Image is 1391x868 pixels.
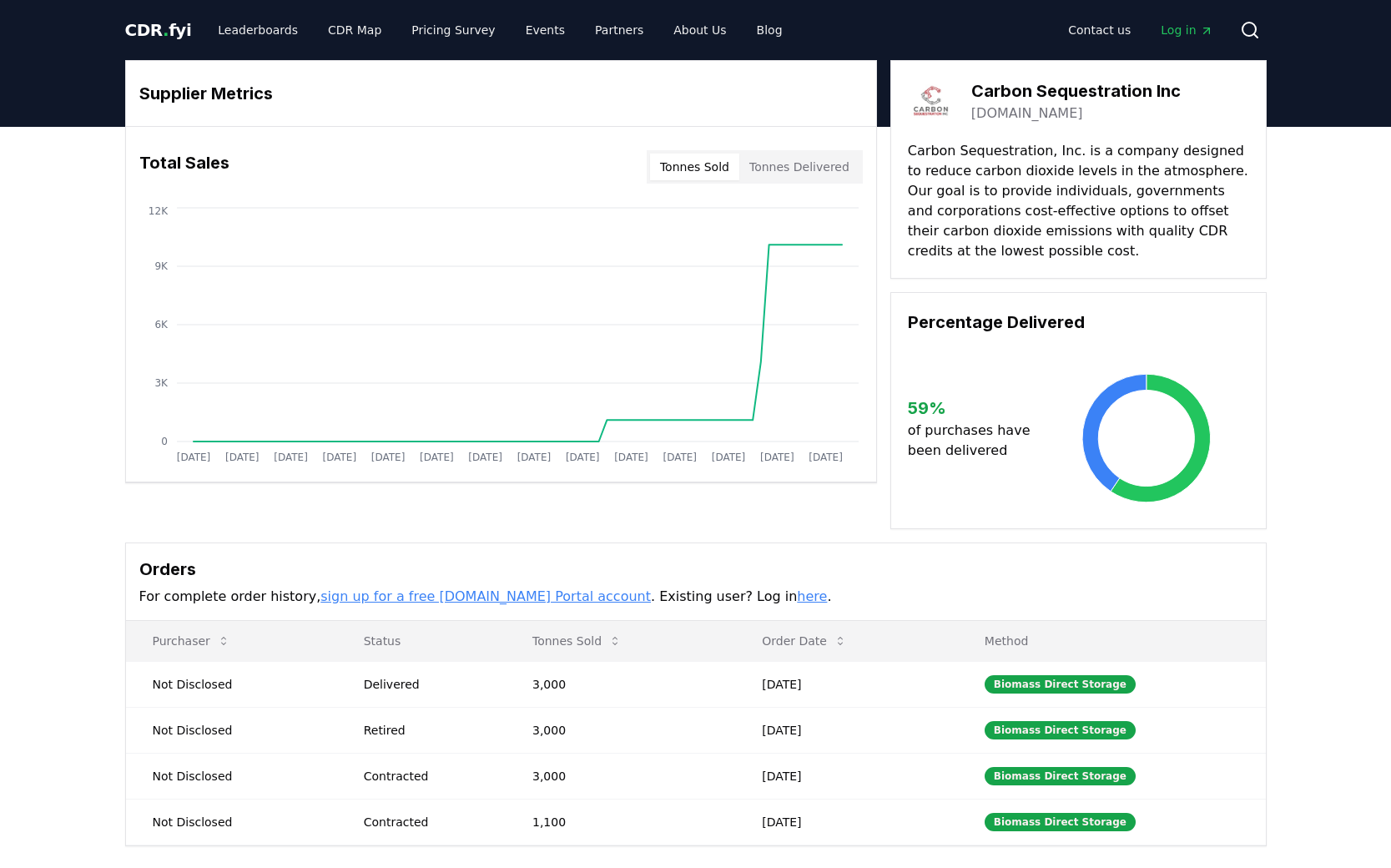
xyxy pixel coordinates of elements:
[971,103,1083,124] a: [DOMAIN_NAME]
[506,753,735,799] td: 3,000
[364,814,492,830] div: Contracted
[506,661,735,707] td: 3,000
[176,452,210,463] tspan: [DATE]
[748,624,860,658] button: Order Date
[315,15,395,45] a: CDR Map
[126,707,337,753] td: Not Disclosed
[1055,15,1226,45] nav: Main
[971,633,1252,649] p: Method
[985,675,1136,694] div: Biomass Direct Storage
[735,661,958,707] td: [DATE]
[908,78,955,124] img: Carbon Sequestration Inc-logo
[126,799,337,845] td: Not Disclosed
[420,452,454,463] tspan: [DATE]
[517,452,551,463] tspan: [DATE]
[1161,22,1212,38] span: Log in
[1147,15,1226,45] a: Log in
[139,587,1252,607] p: For complete order history, . Existing user? Log in .
[125,18,192,42] a: CDR.fyi
[320,588,651,604] a: sign up for a free [DOMAIN_NAME] Portal account
[985,767,1136,785] div: Biomass Direct Storage
[125,20,192,40] span: CDR fyi
[985,721,1136,739] div: Biomass Direct Storage
[468,452,502,463] tspan: [DATE]
[224,452,259,463] tspan: [DATE]
[660,15,739,45] a: About Us
[739,154,859,180] button: Tonnes Delivered
[398,15,508,45] a: Pricing Survey
[565,452,599,463] tspan: [DATE]
[370,452,405,463] tspan: [DATE]
[797,588,827,604] a: here
[743,15,796,45] a: Blog
[139,624,244,658] button: Purchaser
[126,753,337,799] td: Not Disclosed
[711,452,745,463] tspan: [DATE]
[350,633,492,649] p: Status
[364,676,492,693] div: Delivered
[163,20,169,40] span: .
[506,707,735,753] td: 3,000
[908,141,1249,261] p: Carbon Sequestration, Inc. is a company designed to reduce carbon dioxide levels in the atmospher...
[154,377,169,389] tspan: 3K
[161,436,168,447] tspan: 0
[274,452,308,463] tspan: [DATE]
[148,205,168,217] tspan: 12K
[735,707,958,753] td: [DATE]
[364,768,492,785] div: Contracted
[519,624,635,658] button: Tonnes Sold
[971,78,1181,103] h3: Carbon Sequestration Inc
[650,154,739,180] button: Tonnes Sold
[582,15,657,45] a: Partners
[809,452,843,463] tspan: [DATE]
[908,310,1249,335] h3: Percentage Delivered
[1055,15,1144,45] a: Contact us
[512,15,578,45] a: Events
[614,452,648,463] tspan: [DATE]
[154,260,169,272] tspan: 9K
[735,753,958,799] td: [DATE]
[139,150,229,184] h3: Total Sales
[908,421,1044,461] p: of purchases have been delivered
[760,452,794,463] tspan: [DATE]
[985,813,1136,831] div: Biomass Direct Storage
[908,396,1044,421] h3: 59 %
[506,799,735,845] td: 1,100
[139,557,1252,582] h3: Orders
[322,452,356,463] tspan: [DATE]
[126,661,337,707] td: Not Disclosed
[663,452,697,463] tspan: [DATE]
[204,15,795,45] nav: Main
[735,799,958,845] td: [DATE]
[364,722,492,739] div: Retired
[154,319,169,331] tspan: 6K
[139,81,863,106] h3: Supplier Metrics
[204,15,311,45] a: Leaderboards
